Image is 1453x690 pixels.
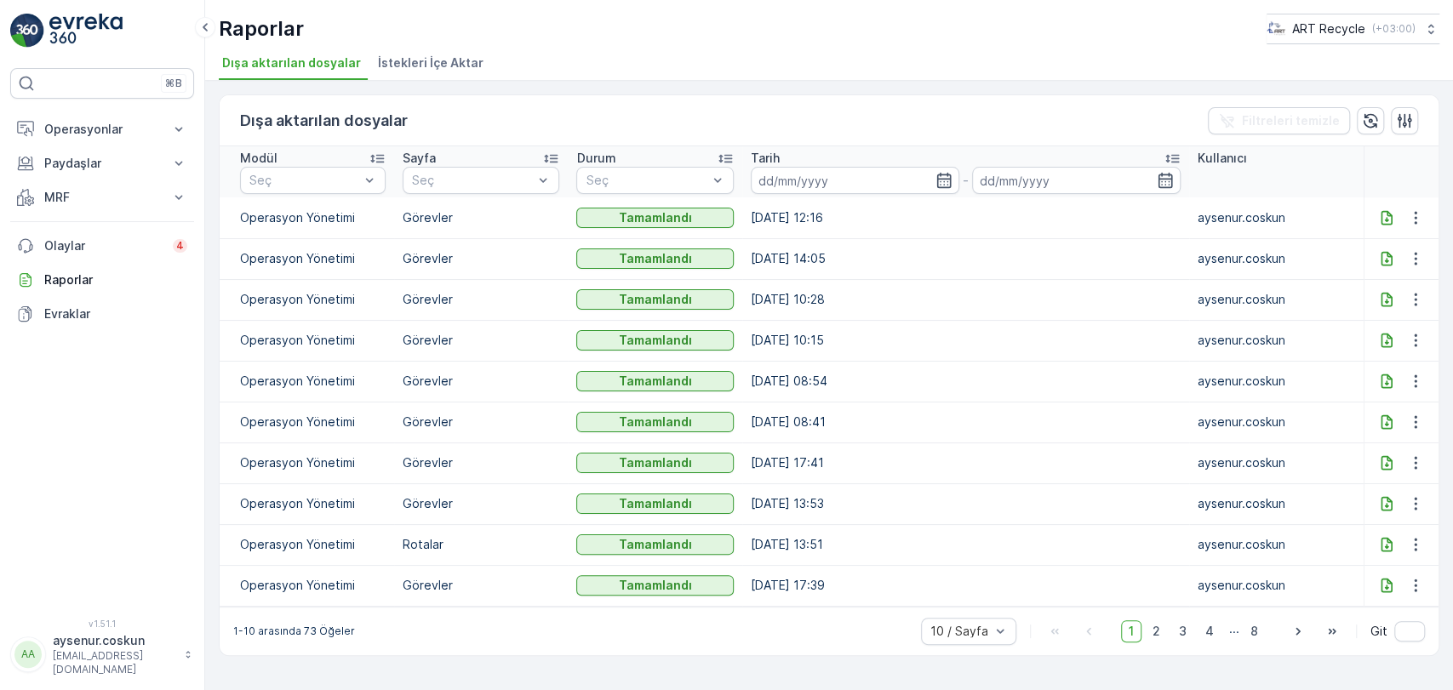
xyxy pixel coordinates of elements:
[240,332,386,349] p: Operasyon Yönetimi
[240,536,386,553] p: Operasyon Yönetimi
[751,167,959,194] input: dd/mm/yyyy
[240,109,408,133] p: Dışa aktarılan dosyalar
[619,577,692,594] p: Tamamlandı
[240,454,386,471] p: Operasyon Yönetimi
[742,361,1189,402] td: [DATE] 08:54
[10,632,194,676] button: AAaysenur.coskun[EMAIL_ADDRESS][DOMAIN_NAME]
[14,641,42,668] div: AA
[619,250,692,267] p: Tamamlandı
[240,577,386,594] p: Operasyon Yönetimi
[619,454,692,471] p: Tamamlandı
[1198,413,1355,431] p: aysenur.coskun
[751,150,780,167] p: Tarih
[240,150,277,167] p: Modül
[619,209,692,226] p: Tamamlandı
[619,413,692,431] p: Tamamlandı
[44,189,160,206] p: MRF
[576,289,734,310] button: Tamamlandı
[1198,332,1355,349] p: aysenur.coskun
[10,263,194,297] a: Raporlar
[576,575,734,596] button: Tamamlandı
[1243,620,1266,642] span: 8
[44,155,160,172] p: Paydaşlar
[576,208,734,228] button: Tamamlandı
[403,454,560,471] p: Görevler
[619,291,692,308] p: Tamamlandı
[10,14,44,48] img: logo
[576,534,734,555] button: Tamamlandı
[1198,536,1355,553] p: aysenur.coskun
[1267,14,1439,44] button: ART Recycle(+03:00)
[576,330,734,351] button: Tamamlandı
[742,442,1189,483] td: [DATE] 17:41
[10,297,194,331] a: Evraklar
[1145,620,1168,642] span: 2
[53,649,175,676] p: [EMAIL_ADDRESS][DOMAIN_NAME]
[742,402,1189,442] td: [DATE] 08:41
[403,150,436,167] p: Sayfa
[619,495,692,512] p: Tamamlandı
[576,371,734,391] button: Tamamlandı
[1198,454,1355,471] p: aysenur.coskun
[403,413,560,431] p: Görevler
[44,271,187,288] p: Raporlar
[1292,20,1365,37] p: ART Recycle
[1198,373,1355,390] p: aysenur.coskun
[1198,495,1355,512] p: aysenur.coskun
[403,536,560,553] p: Rotalar
[240,413,386,431] p: Operasyon Yönetimi
[972,167,1181,194] input: dd/mm/yyyy
[742,565,1189,606] td: [DATE] 17:39
[10,180,194,214] button: MRF
[240,209,386,226] p: Operasyon Yönetimi
[619,332,692,349] p: Tamamlandı
[576,493,734,514] button: Tamamlandı
[44,237,163,254] p: Olaylar
[222,54,361,71] span: Dışa aktarılan dosyalar
[403,373,560,390] p: Görevler
[412,172,534,189] p: Seç
[1242,112,1340,129] p: Filtreleri temizle
[403,577,560,594] p: Görevler
[742,197,1189,238] td: [DATE] 12:16
[576,412,734,432] button: Tamamlandı
[1171,620,1194,642] span: 3
[219,15,304,43] p: Raporlar
[576,248,734,269] button: Tamamlandı
[1229,620,1239,642] p: ...
[1208,107,1350,134] button: Filtreleri temizle
[240,291,386,308] p: Operasyon Yönetimi
[742,483,1189,524] td: [DATE] 13:53
[233,624,355,638] p: 1-10 arasında 73 Öğeler
[619,536,692,553] p: Tamamlandı
[240,495,386,512] p: Operasyon Yönetimi
[1370,623,1387,640] span: Git
[176,239,184,253] p: 4
[1198,291,1355,308] p: aysenur.coskun
[403,250,560,267] p: Görevler
[240,373,386,390] p: Operasyon Yönetimi
[619,373,692,390] p: Tamamlandı
[742,524,1189,565] td: [DATE] 13:51
[10,229,194,263] a: Olaylar4
[53,632,175,649] p: aysenur.coskun
[249,172,359,189] p: Seç
[240,250,386,267] p: Operasyon Yönetimi
[403,332,560,349] p: Görevler
[403,291,560,308] p: Görevler
[1198,620,1221,642] span: 4
[1198,209,1355,226] p: aysenur.coskun
[586,172,707,189] p: Seç
[1267,20,1285,38] img: image_23.png
[10,112,194,146] button: Operasyonlar
[10,146,194,180] button: Paydaşlar
[1372,22,1416,36] p: ( +03:00 )
[165,77,182,90] p: ⌘B
[576,150,615,167] p: Durum
[1121,620,1141,642] span: 1
[49,14,123,48] img: logo_light-DOdMpM7g.png
[403,495,560,512] p: Görevler
[1198,577,1355,594] p: aysenur.coskun
[10,619,194,629] span: v 1.51.1
[44,305,187,322] p: Evraklar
